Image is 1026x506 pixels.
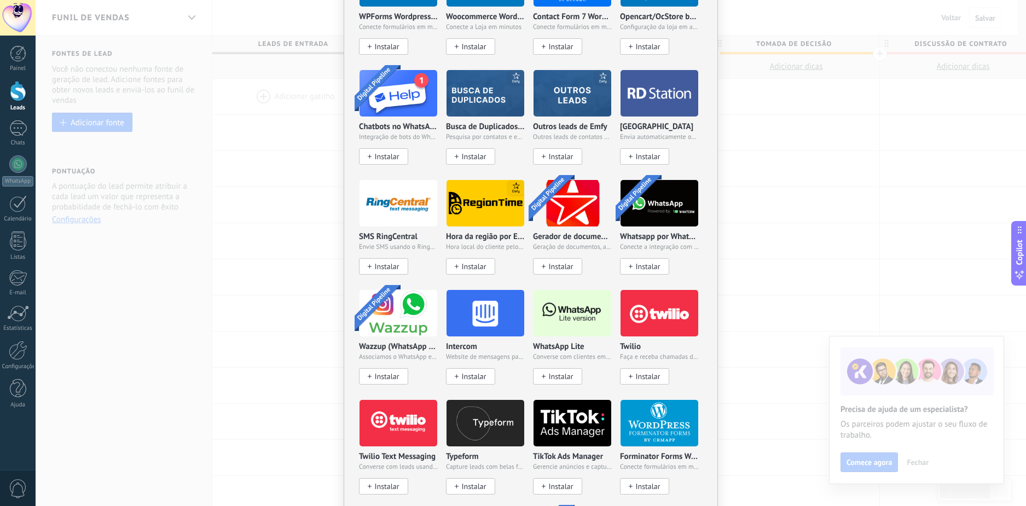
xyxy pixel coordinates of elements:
span: Instalar [635,152,660,161]
span: Instalar [548,262,573,271]
button: Instalar [359,148,408,165]
span: Conecte formulários em minutos [533,24,612,31]
div: Chatbots no WhatsApp [359,69,446,179]
div: Configurações [2,363,34,370]
span: Capture leads com belas formas [446,463,525,471]
p: Woocommerce Wordpress via CRMapp [446,13,525,22]
span: Instalar [461,262,486,271]
p: SMS RingCentral [359,232,418,242]
div: Twilio [620,289,699,399]
span: Outros leads de contatos e companhias [533,133,612,141]
p: Outros leads de Emfy [533,123,607,132]
button: Instalar [620,258,669,275]
img: logo_main.png [621,287,698,340]
img: logo_main.png [360,287,437,340]
p: Chatbots no WhatsApp [359,123,438,132]
span: Associamos o WhatsApp e o Instagram ao Kommo [359,353,438,361]
span: Instalar [374,42,399,51]
p: TikTok Ads Manager [533,452,603,462]
img: logo_main.png [534,397,611,450]
span: Website de mensagens para empresas [446,353,525,361]
div: E-mail [2,289,34,296]
div: Listas [2,254,34,261]
p: Twilio [620,342,641,352]
div: Outros leads de Emfy [533,69,620,179]
p: Intercom [446,342,477,352]
button: Instalar [446,478,495,495]
span: Configuração da loja em apenas alguns minutos [620,24,699,31]
span: Gerencie anúncios e capture leads no TikTok [533,463,612,471]
span: Converse com clientes em potencial no WhatsApp [533,353,612,361]
img: logo_main.png [447,397,524,450]
span: Instalar [374,372,399,381]
span: Instalar [635,482,660,491]
span: Instalar [461,152,486,161]
img: logo_main.png [621,177,698,230]
button: Instalar [620,148,669,165]
button: Instalar [620,478,669,495]
span: Instalar [461,482,486,491]
img: logo_main.png [360,397,437,450]
span: Instalar [374,482,399,491]
span: Instalar [635,262,660,271]
p: Typeform [446,452,479,462]
div: WhatsApp [2,176,33,187]
button: Instalar [533,38,582,55]
img: logo_main.png [447,177,524,230]
div: Leads [2,104,34,112]
p: Hora da região por Emfy [446,232,525,242]
img: logo_main.png [534,67,611,120]
button: Instalar [359,38,408,55]
span: Instalar [374,152,399,161]
p: Contact Form 7 Wordpress by [PERSON_NAME] [533,13,612,22]
span: Faça e receba chamadas de seus clientes no Kommo [620,353,699,361]
button: Instalar [446,368,495,385]
span: Pesquisa por contatos e empresas duplicados [446,133,525,141]
div: Hora da região por Emfy [446,179,533,289]
span: Conecte formulários em minutos [620,463,699,471]
span: Geração de documentos, apresentações e PC [533,243,612,251]
span: Instalar [548,152,573,161]
button: Instalar [533,478,582,495]
img: logo_main.png [447,287,524,340]
img: logo_main.png [360,177,437,230]
img: logo_main.png [447,67,524,120]
button: Instalar [359,368,408,385]
span: Instalar [461,372,486,381]
img: logo_main.png [621,67,698,120]
button: Instalar [446,38,495,55]
span: Instalar [548,482,573,491]
span: Integração de bots do WhatsApp [359,133,438,141]
p: Whatsapp por Whatcrm e Telphin [620,232,699,242]
button: Instalar [359,258,408,275]
button: Instalar [620,38,669,55]
div: Busca de Duplicados da Emfy [446,69,533,179]
div: Gerador de documentos da Emfy [533,179,620,289]
div: Wazzup (WhatsApp & Instagram) [359,289,446,399]
button: Instalar [446,258,495,275]
span: Instalar [635,42,660,51]
span: Instalar [461,42,486,51]
div: Chats [2,139,34,147]
div: Ajuda [2,402,34,409]
div: SMS RingCentral [359,179,446,289]
button: Instalar [533,258,582,275]
span: Envie SMS usando o RingCentral [359,243,438,251]
button: Instalar [446,148,495,165]
div: RD Station [620,69,699,179]
button: Instalar [533,148,582,165]
img: logo_main.png [621,397,698,450]
span: Instalar [374,262,399,271]
img: logo_main.png [534,287,611,340]
button: Instalar [620,368,669,385]
div: Estatísticas [2,325,34,332]
p: Busca de Duplicados da Emfy [446,123,525,132]
span: Instalar [548,372,573,381]
span: Conecte a Loja em minutos [446,24,525,31]
span: Instalar [635,372,660,381]
span: Copilot [1014,240,1025,265]
p: WhatsApp Lite [533,342,584,352]
div: Calendário [2,216,34,223]
span: Hora local do cliente pelo número de telefone [446,243,525,251]
span: Converse com leads usando os SMS Twilio [359,463,438,471]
